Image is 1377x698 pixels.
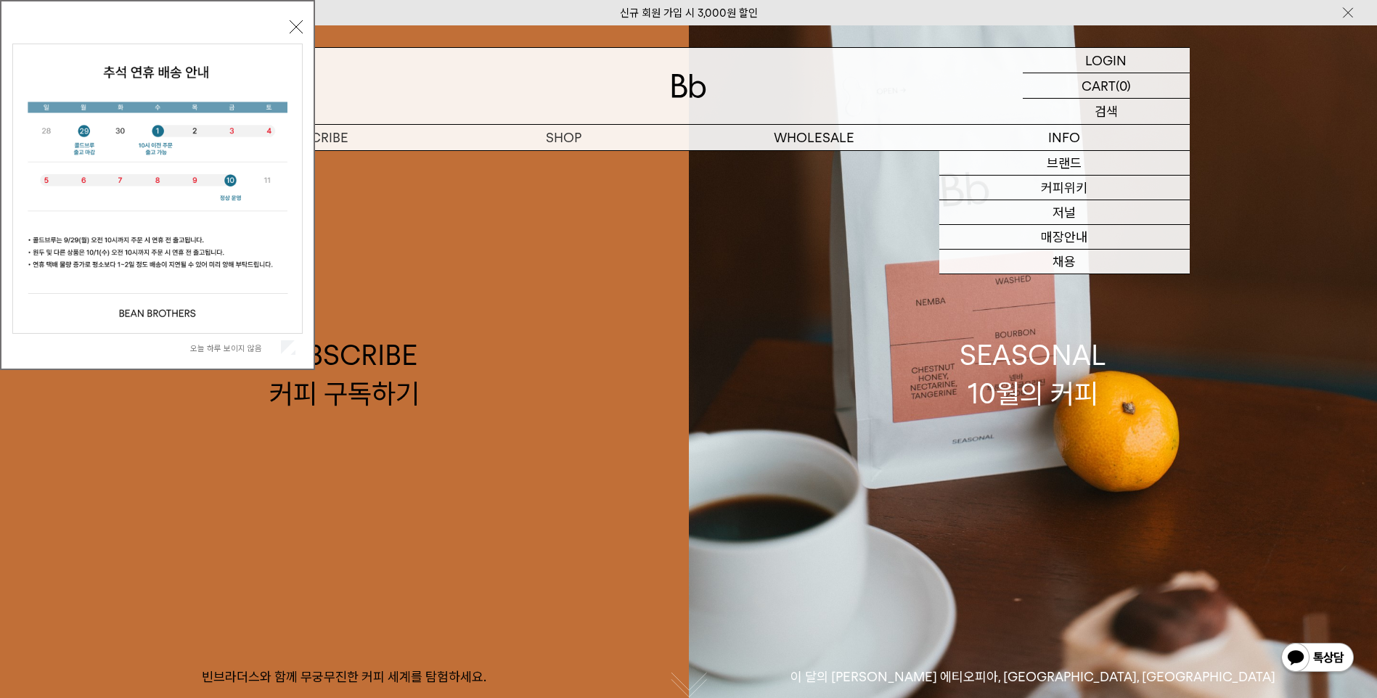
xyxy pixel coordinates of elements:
a: CART (0) [1023,73,1190,99]
a: 채용 [939,250,1190,274]
p: INFO [939,125,1190,150]
img: 5e4d662c6b1424087153c0055ceb1a13_140731.jpg [13,44,302,333]
a: 신규 회원 가입 시 3,000원 할인 [620,7,758,20]
a: SHOP [438,125,689,150]
a: 저널 [939,200,1190,225]
div: SUBSCRIBE 커피 구독하기 [269,336,420,413]
p: CART [1082,73,1116,98]
p: LOGIN [1085,48,1127,73]
a: 매장안내 [939,225,1190,250]
button: 닫기 [290,20,303,33]
a: LOGIN [1023,48,1190,73]
p: (0) [1116,73,1131,98]
a: 커피위키 [939,176,1190,200]
div: SEASONAL 10월의 커피 [960,336,1106,413]
label: 오늘 하루 보이지 않음 [190,343,278,353]
img: 카카오톡 채널 1:1 채팅 버튼 [1280,641,1355,676]
img: 로고 [671,74,706,98]
p: WHOLESALE [689,125,939,150]
a: 브랜드 [939,151,1190,176]
p: 검색 [1095,99,1118,124]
